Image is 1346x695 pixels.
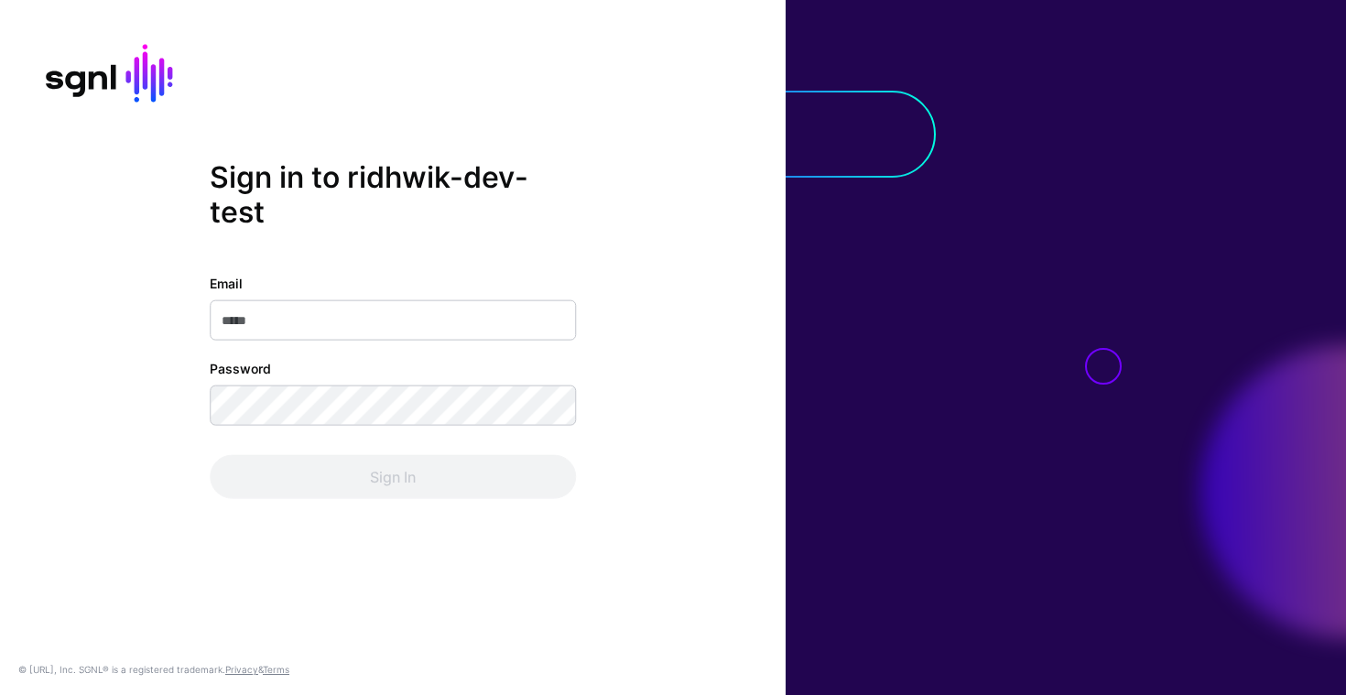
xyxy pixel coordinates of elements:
h2: Sign in to ridhwik-dev-test [210,159,576,230]
a: Privacy [225,664,258,675]
label: Password [210,359,271,378]
label: Email [210,274,243,293]
a: Terms [263,664,289,675]
div: © [URL], Inc. SGNL® is a registered trademark. & [18,662,289,677]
